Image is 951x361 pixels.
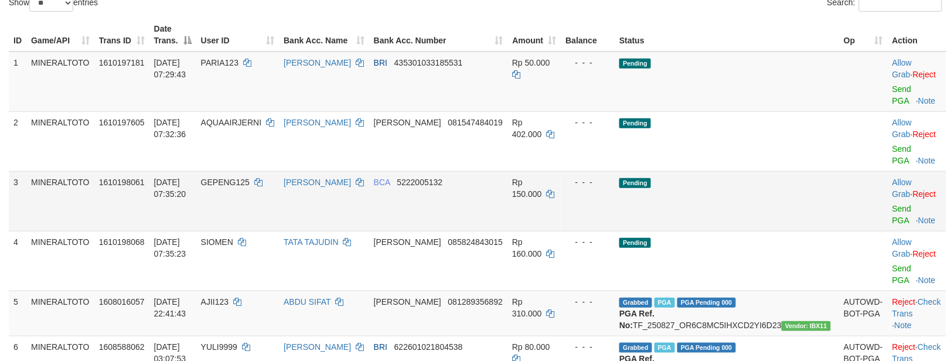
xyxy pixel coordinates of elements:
span: [DATE] 07:35:23 [154,237,186,258]
span: SIOMEN [201,237,233,247]
span: Copy 085824843015 to clipboard [448,237,503,247]
span: Pending [619,118,651,128]
td: 5 [9,291,26,336]
span: Copy 081289356892 to clipboard [448,297,503,306]
a: Reject [892,297,916,306]
td: 1 [9,52,26,112]
span: Pending [619,238,651,248]
span: Rp 50.000 [512,58,550,67]
a: Allow Grab [892,178,912,199]
span: Vendor URL: https://order6.1velocity.biz [782,321,831,331]
span: PGA Pending [677,343,736,353]
td: TF_250827_OR6C8MC5IHXCD2YI6D23 [615,291,839,336]
a: TATA TAJUDIN [284,237,339,247]
span: · [892,58,913,79]
a: Allow Grab [892,58,912,79]
th: Game/API: activate to sort column ascending [26,18,94,52]
span: BRI [374,342,387,352]
span: Copy 435301033185531 to clipboard [394,58,463,67]
span: [DATE] 07:32:36 [154,118,186,139]
span: Marked by bylanggota2 [655,298,675,308]
td: MINERALTOTO [26,171,94,231]
span: [PERSON_NAME] [374,118,441,127]
a: Send PGA [892,264,912,285]
span: Pending [619,59,651,69]
a: Send PGA [892,84,912,105]
td: · · [888,291,946,336]
th: Bank Acc. Number: activate to sort column ascending [369,18,507,52]
span: · [892,178,913,199]
a: Reject [913,249,936,258]
div: - - - [565,176,610,188]
span: Rp 402.000 [512,118,542,139]
div: - - - [565,117,610,128]
span: PARIA123 [201,58,238,67]
span: YULI9999 [201,342,237,352]
a: Send PGA [892,144,912,165]
a: Note [918,156,936,165]
span: GEPENG125 [201,178,250,187]
span: AJII123 [201,297,229,306]
span: AQUAAIRJERNI [201,118,261,127]
div: - - - [565,341,610,353]
span: BCA [374,178,390,187]
span: Grabbed [619,298,652,308]
b: PGA Ref. No: [619,309,655,330]
th: Action [888,18,946,52]
th: Balance [561,18,615,52]
a: [PERSON_NAME] [284,118,351,127]
span: 1608588062 [99,342,145,352]
span: · [892,237,913,258]
a: Note [918,275,936,285]
th: Date Trans.: activate to sort column descending [149,18,196,52]
a: Note [895,321,912,330]
span: 1610198061 [99,178,145,187]
span: Grabbed [619,343,652,353]
span: 1610197181 [99,58,145,67]
a: Send PGA [892,204,912,225]
span: [DATE] 22:41:43 [154,297,186,318]
span: Rp 310.000 [512,297,542,318]
span: Copy 622601021804538 to clipboard [394,342,463,352]
a: ABDU SIFAT [284,297,330,306]
a: Note [918,96,936,105]
span: · [892,118,913,139]
td: · [888,52,946,112]
th: Trans ID: activate to sort column ascending [94,18,149,52]
span: 1610197605 [99,118,145,127]
a: Note [918,216,936,225]
span: Pending [619,178,651,188]
span: [DATE] 07:35:20 [154,178,186,199]
span: Rp 80.000 [512,342,550,352]
td: 4 [9,231,26,291]
span: Copy 5222005132 to clipboard [397,178,443,187]
span: [DATE] 07:29:43 [154,58,186,79]
span: Rp 150.000 [512,178,542,199]
a: [PERSON_NAME] [284,342,351,352]
span: BRI [374,58,387,67]
span: 1610198068 [99,237,145,247]
a: Allow Grab [892,118,912,139]
span: Copy 081547484019 to clipboard [448,118,503,127]
a: Reject [913,130,936,139]
div: - - - [565,57,610,69]
td: · [888,231,946,291]
th: Amount: activate to sort column ascending [507,18,561,52]
span: PGA Pending [677,298,736,308]
td: MINERALTOTO [26,52,94,112]
td: MINERALTOTO [26,291,94,336]
span: 1608016057 [99,297,145,306]
a: Check Trans [892,297,941,318]
a: [PERSON_NAME] [284,58,351,67]
a: Reject [892,342,916,352]
td: MINERALTOTO [26,111,94,171]
span: Marked by bylanggota2 [655,343,675,353]
td: · [888,171,946,231]
a: Reject [913,70,936,79]
td: MINERALTOTO [26,231,94,291]
span: Rp 160.000 [512,237,542,258]
th: Bank Acc. Name: activate to sort column ascending [279,18,369,52]
th: Op: activate to sort column ascending [839,18,888,52]
div: - - - [565,296,610,308]
a: [PERSON_NAME] [284,178,351,187]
